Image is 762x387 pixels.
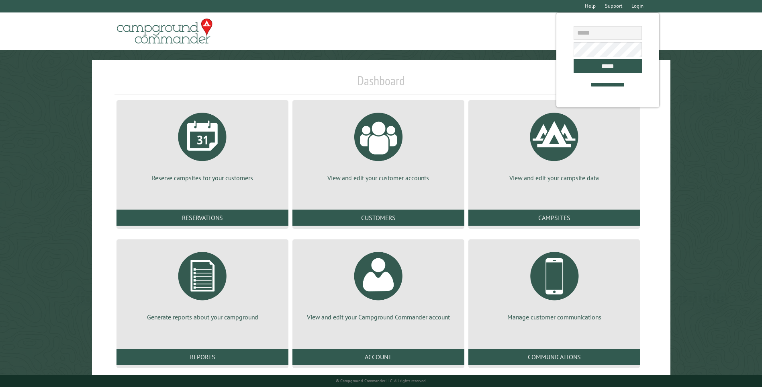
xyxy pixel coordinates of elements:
[114,16,215,47] img: Campground Commander
[468,210,640,226] a: Campsites
[302,173,455,182] p: View and edit your customer accounts
[126,246,279,321] a: Generate reports about your campground
[478,313,631,321] p: Manage customer communications
[478,107,631,182] a: View and edit your campsite data
[302,107,455,182] a: View and edit your customer accounts
[302,313,455,321] p: View and edit your Campground Commander account
[114,73,647,95] h1: Dashboard
[116,349,288,365] a: Reports
[126,173,279,182] p: Reserve campsites for your customers
[478,246,631,321] a: Manage customer communications
[116,210,288,226] a: Reservations
[336,378,427,383] small: © Campground Commander LLC. All rights reserved.
[292,349,464,365] a: Account
[302,246,455,321] a: View and edit your Campground Commander account
[468,349,640,365] a: Communications
[292,210,464,226] a: Customers
[126,107,279,182] a: Reserve campsites for your customers
[126,313,279,321] p: Generate reports about your campground
[478,173,631,182] p: View and edit your campsite data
